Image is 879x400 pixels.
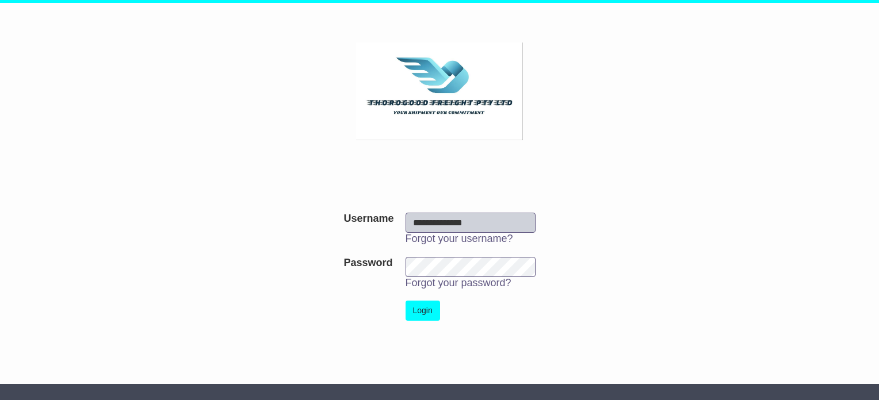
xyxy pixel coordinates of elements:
label: Password [343,257,392,270]
a: Forgot your password? [406,277,511,289]
img: Thorogood Freight Pty Ltd [356,43,523,140]
label: Username [343,213,393,225]
button: Login [406,301,440,321]
a: Forgot your username? [406,233,513,244]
